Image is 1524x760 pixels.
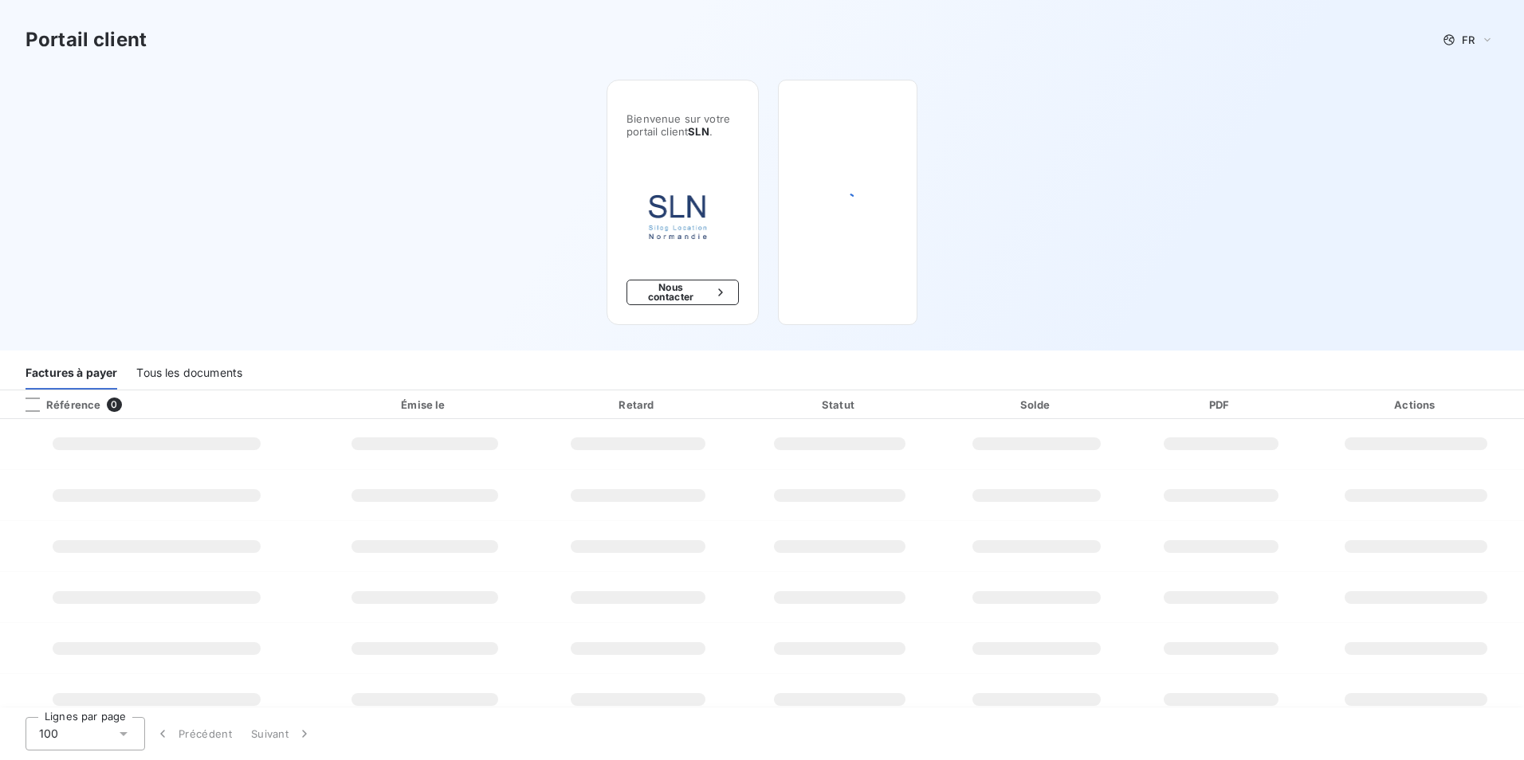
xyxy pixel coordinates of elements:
[626,112,739,138] span: Bienvenue sur votre portail client .
[743,397,936,413] div: Statut
[242,717,322,750] button: Suivant
[26,25,147,54] h3: Portail client
[107,398,121,412] span: 0
[626,176,729,254] img: Company logo
[626,280,739,305] button: Nous contacter
[1311,397,1521,413] div: Actions
[145,717,242,750] button: Précédent
[688,125,709,138] span: SLN
[317,397,533,413] div: Émise le
[1462,33,1475,46] span: FR
[39,726,58,742] span: 100
[26,356,117,390] div: Factures à payer
[539,397,736,413] div: Retard
[13,398,100,412] div: Référence
[136,356,242,390] div: Tous les documents
[1137,397,1305,413] div: PDF
[943,397,1131,413] div: Solde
